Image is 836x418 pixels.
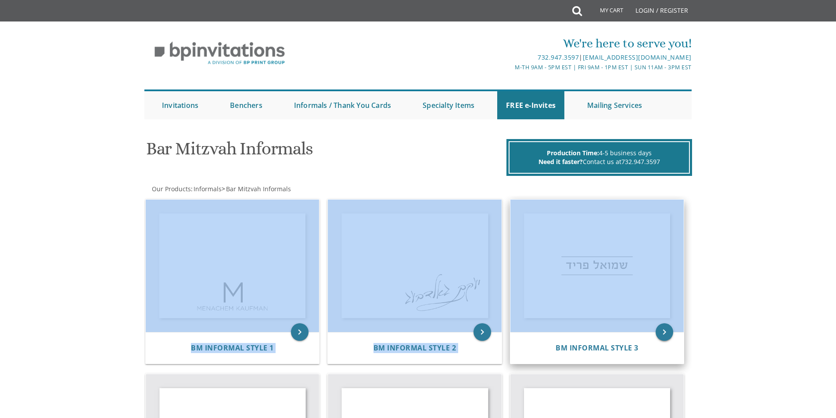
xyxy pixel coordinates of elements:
[583,53,692,61] a: [EMAIL_ADDRESS][DOMAIN_NAME]
[510,200,684,332] img: BM Informal Style 3
[373,343,456,353] span: BM Informal Style 2
[151,185,191,193] a: Our Products
[153,91,207,119] a: Invitations
[373,344,456,352] a: BM Informal Style 2
[327,52,692,63] div: |
[578,91,651,119] a: Mailing Services
[414,91,483,119] a: Specialty Items
[193,185,222,193] a: Informals
[327,35,692,52] div: We're here to serve you!
[556,343,639,353] span: BM Informal Style 3
[226,185,291,193] span: Bar Mitzvah Informals
[328,200,502,332] img: BM Informal Style 2
[221,91,271,119] a: Benchers
[144,35,295,71] img: BP Invitation Loft
[621,157,660,166] a: 732.947.3597
[509,141,690,174] div: 4-5 business days Contact us at
[327,63,692,72] div: M-Th 9am - 5pm EST | Fri 9am - 1pm EST | Sun 11am - 3pm EST
[538,157,583,166] span: Need it faster?
[547,149,599,157] span: Production Time:
[222,185,291,193] span: >
[291,323,309,341] a: keyboard_arrow_right
[225,185,291,193] a: Bar Mitzvah Informals
[581,1,629,23] a: My Cart
[144,185,418,193] div: :
[474,323,491,341] a: keyboard_arrow_right
[146,200,319,332] img: BM Informal Style 1
[191,344,274,352] a: BM Informal Style 1
[194,185,222,193] span: Informals
[656,323,673,341] a: keyboard_arrow_right
[497,91,564,119] a: FREE e-Invites
[556,344,639,352] a: BM Informal Style 3
[538,53,579,61] a: 732.947.3597
[146,139,504,165] h1: Bar Mitzvah Informals
[285,91,400,119] a: Informals / Thank You Cards
[191,343,274,353] span: BM Informal Style 1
